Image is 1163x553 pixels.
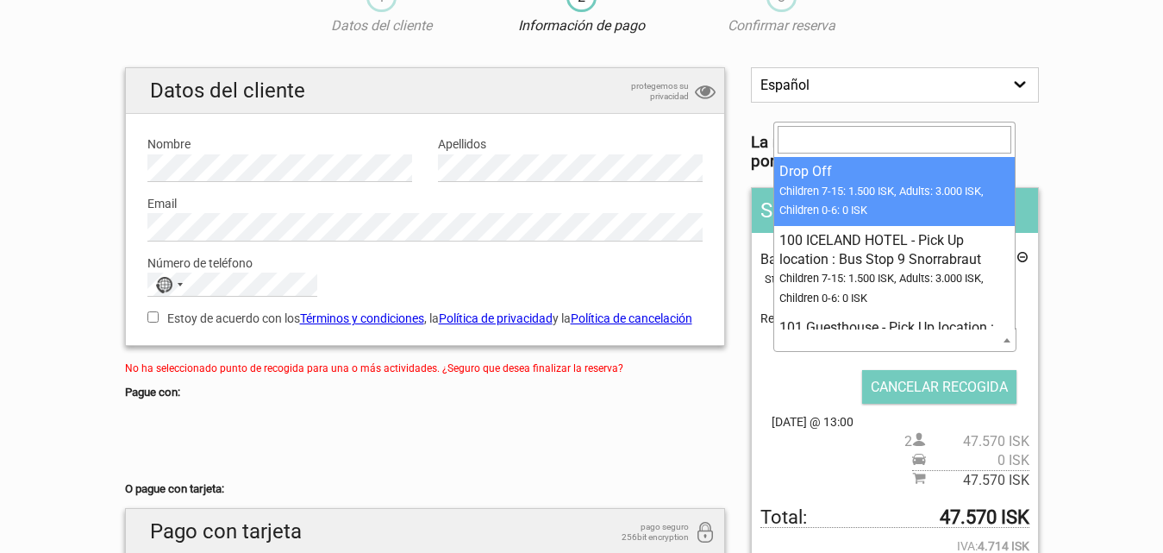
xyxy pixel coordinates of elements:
h5: Pague con: [125,383,726,402]
span: protegemos su privacidad [603,81,689,102]
label: Nombre [147,135,412,154]
button: Open LiveChat chat widget [198,27,219,47]
span: 2 person(s) [904,432,1029,451]
h2: Datos del cliente [126,68,725,114]
span: 47.570 ISK [926,471,1029,490]
input: CANCELAR RECOGIDA [862,370,1016,404]
span: [DATE] @ 13:00 [760,412,1029,431]
button: Selected country [148,273,191,296]
div: Children 7-15: 1.500 ISK, Adults: 3.000 ISK, Children 0-6: 0 ISK [779,269,1010,308]
label: Email [147,194,703,213]
span: Total a pagar [760,508,1029,528]
div: Children 7-15: 1.500 ISK, Adults: 3.000 ISK, Children 0-6: 0 ISK [779,182,1010,221]
p: Datos del cliente [281,16,481,35]
i: 256bit encryption [695,522,716,545]
strong: 47.570 ISK [940,508,1029,527]
span: 47.570 ISK [926,432,1029,451]
p: Información de pago [481,16,681,35]
label: Estoy de acuerdo con los , la y la [147,309,703,328]
p: We're away right now. Please check back later! [24,30,195,44]
label: Apellidos [438,135,703,154]
i: protección de la privacidad [695,81,716,104]
a: Política de cancelación [571,311,692,325]
a: Política de privacidad [439,311,553,325]
div: No ha seleccionado punto de recogida para una o más actividades. ¿Seguro que desea finalizar la r... [125,359,726,378]
span: Subtotal [912,470,1029,490]
p: Confirmar reserva [682,16,882,35]
div: 101 Guesthouse - Pick Up location : Bus stop 9 Snorrabraut [779,318,1010,357]
label: Número de teléfono [147,254,703,273]
div: Drop Off [779,162,1010,181]
h3: La reserva está garantizada por minutos [751,133,1038,172]
a: Términos y condiciones [300,311,424,325]
h5: O pague con tarjeta: [125,480,726,499]
span: Ballenas y auroras [760,251,873,267]
h2: Su reserva [752,188,1037,233]
iframe: Campo de entrada seguro del botón de pago [125,424,280,458]
span: 0 ISK [926,451,1029,470]
span: Precio de la recogida [912,451,1029,470]
span: pago seguro 256bit encryption [603,522,689,543]
div: 100 ICELAND HOTEL - Pick Up location : Bus Stop 9 Snorrabraut [779,231,1010,270]
div: Standard rate [765,270,1029,289]
span: Recogida: [760,311,929,326]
